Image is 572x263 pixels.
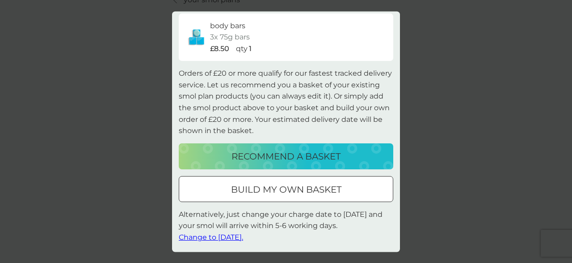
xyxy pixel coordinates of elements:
[210,20,245,32] p: body bars
[249,43,252,55] p: 1
[231,182,341,197] p: build my own basket
[236,43,248,55] p: qty
[231,149,341,164] p: recommend a basket
[179,143,393,169] button: recommend a basket
[210,43,229,55] p: £8.50
[179,232,243,244] button: Change to [DATE].
[179,209,393,243] p: Alternatively, just change your charge date to [DATE] and your smol will arrive within 5-6 workin...
[179,176,393,202] button: build my own basket
[179,233,243,242] span: Change to [DATE].
[210,32,250,43] p: 3x 75g bars
[179,68,393,137] p: Orders of £20 or more qualify for our fastest tracked delivery service. Let us recommend you a ba...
